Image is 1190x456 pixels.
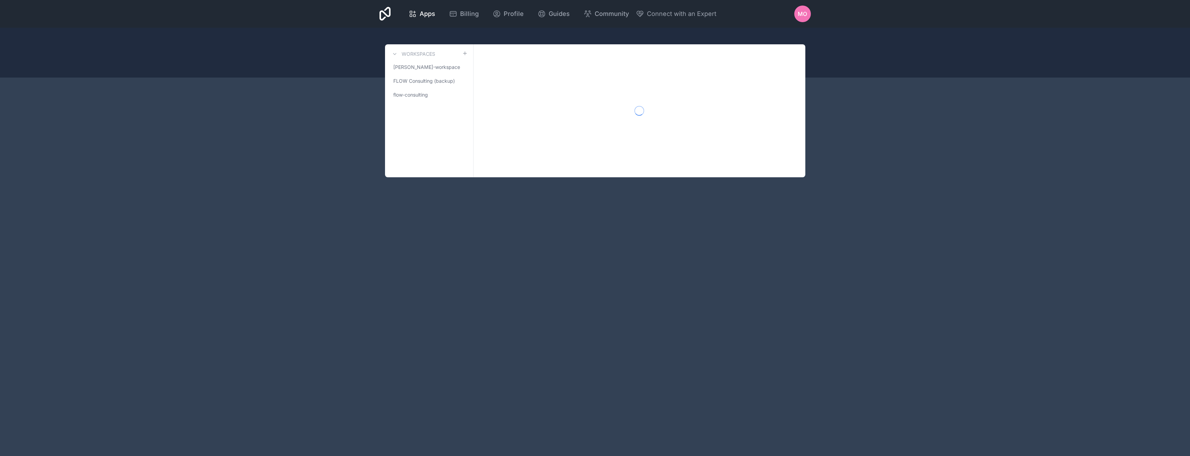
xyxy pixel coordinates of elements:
h3: Workspaces [402,51,435,57]
button: Connect with an Expert [636,9,716,19]
span: FLOW Consulting (backup) [393,78,455,84]
a: [PERSON_NAME]-workspace [391,61,468,73]
a: FLOW Consulting (backup) [391,75,468,87]
span: MO [798,10,807,18]
span: Apps [420,9,435,19]
a: Community [578,6,634,21]
span: Guides [549,9,570,19]
a: Profile [487,6,529,21]
span: Connect with an Expert [647,9,716,19]
span: Profile [504,9,524,19]
a: flow-consulting [391,89,468,101]
a: Apps [403,6,441,21]
span: flow-consulting [393,91,428,98]
span: Billing [460,9,479,19]
span: Community [595,9,629,19]
span: [PERSON_NAME]-workspace [393,64,460,71]
a: Guides [532,6,575,21]
a: Workspaces [391,50,435,58]
a: Billing [443,6,484,21]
